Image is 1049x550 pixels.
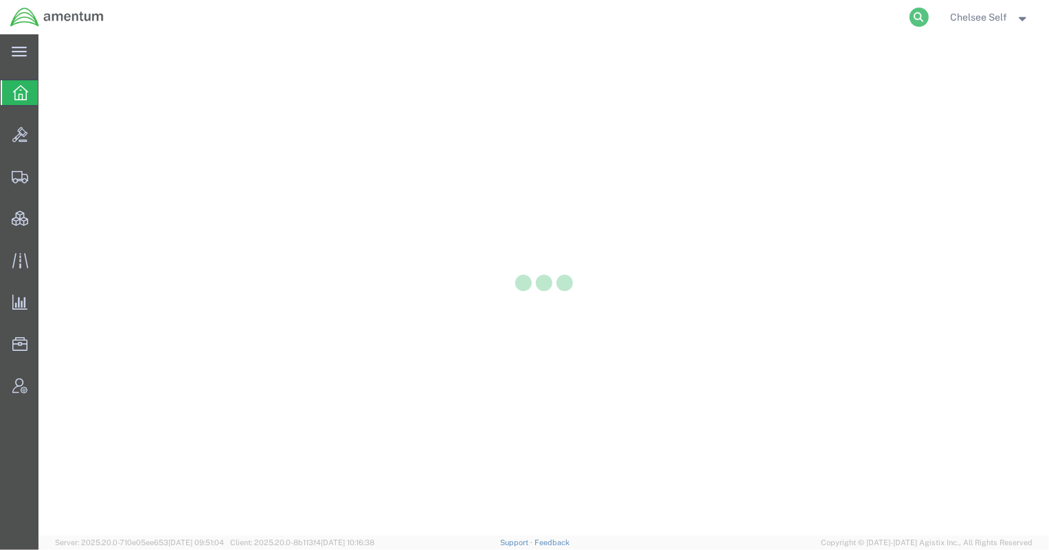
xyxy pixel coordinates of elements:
span: Copyright © [DATE]-[DATE] Agistix Inc., All Rights Reserved [821,537,1033,549]
span: Server: 2025.20.0-710e05ee653 [55,538,224,547]
img: logo [10,7,104,27]
a: Feedback [534,538,569,547]
span: [DATE] 09:51:04 [168,538,224,547]
button: Chelsee Self [950,9,1030,25]
span: [DATE] 10:16:38 [321,538,374,547]
span: Chelsee Self [951,10,1008,25]
a: Support [500,538,534,547]
span: Client: 2025.20.0-8b113f4 [230,538,374,547]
